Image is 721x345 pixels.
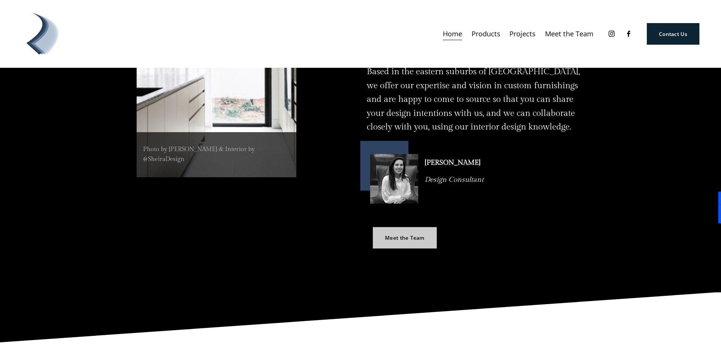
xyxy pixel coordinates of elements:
[545,27,593,41] a: Meet the Team
[143,145,290,165] p: Photo by [PERSON_NAME] & Interior by @SheiraDesign
[647,23,699,45] a: Contact Us
[625,30,632,37] a: Facebook
[425,176,484,184] em: Design Consultant
[509,27,536,41] a: Projects
[443,27,462,41] a: Home
[22,13,63,55] img: Debonair | Curtains, Blinds, Shutters &amp; Awnings
[472,27,500,41] a: folder dropdown
[472,28,500,40] span: Products
[367,65,584,134] p: Based in the eastern suburbs of [GEOGRAPHIC_DATA], we offer our expertise and vision in custom fu...
[608,30,615,37] a: Instagram
[425,159,481,167] strong: [PERSON_NAME]
[373,227,437,248] a: Meet the Team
